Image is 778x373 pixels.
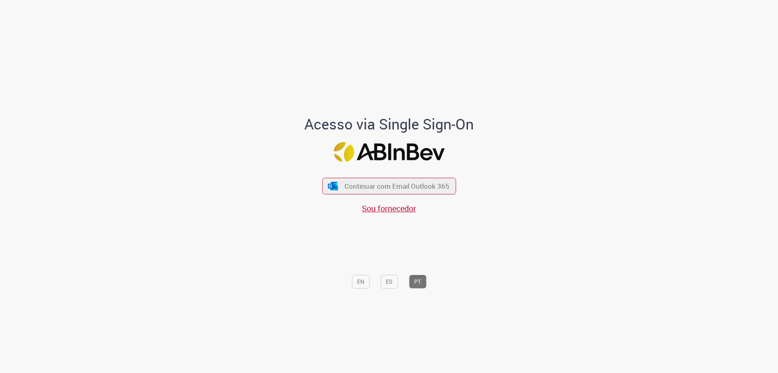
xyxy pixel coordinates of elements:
button: EN [352,275,370,289]
a: Sou fornecedor [362,203,416,214]
img: Logo ABInBev [333,142,445,162]
img: ícone Azure/Microsoft 360 [327,182,339,190]
button: ES [380,275,398,289]
span: Continuar com Email Outlook 365 [344,181,449,191]
button: ícone Azure/Microsoft 360 Continuar com Email Outlook 365 [322,178,456,194]
button: PT [409,275,426,289]
h1: Acesso via Single Sign-On [277,116,502,132]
